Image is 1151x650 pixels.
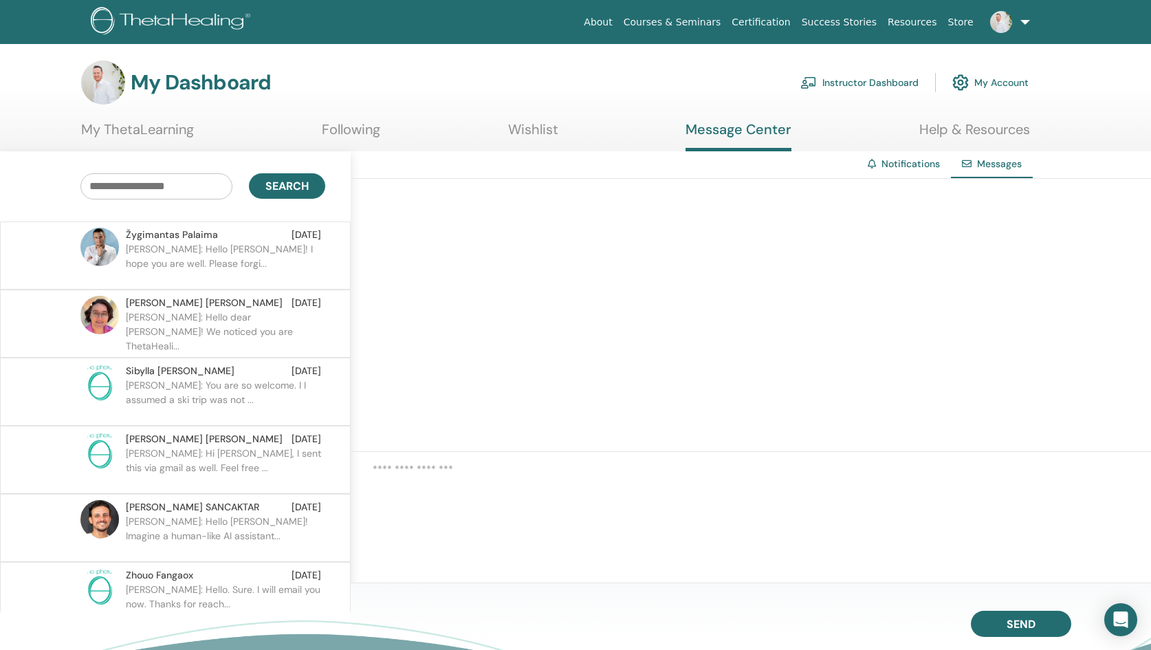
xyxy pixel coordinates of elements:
[80,568,119,607] img: no-photo.png
[800,67,919,98] a: Instructor Dashboard
[292,568,321,583] span: [DATE]
[91,7,255,38] img: logo.png
[292,228,321,242] span: [DATE]
[881,158,940,170] a: Notifications
[971,611,1071,637] button: Send
[126,378,325,420] p: [PERSON_NAME]: You are so welcome. I I assumed a ski trip was not ...
[126,296,283,310] span: [PERSON_NAME] [PERSON_NAME]
[126,514,325,556] p: [PERSON_NAME]: Hello [PERSON_NAME]! Imagine a human-like AI assistant...
[126,432,283,446] span: [PERSON_NAME] [PERSON_NAME]
[126,364,234,378] span: Sibylla [PERSON_NAME]
[126,310,325,351] p: [PERSON_NAME]: Hello dear [PERSON_NAME]! We noticed you are ThetaHeali...
[1007,617,1035,631] span: Send
[943,10,979,35] a: Store
[578,10,617,35] a: About
[292,500,321,514] span: [DATE]
[618,10,727,35] a: Courses & Seminars
[265,179,309,193] span: Search
[80,364,119,402] img: no-photo.png
[126,242,325,283] p: [PERSON_NAME]: Hello [PERSON_NAME]! I hope you are well. Please forgi...
[249,173,325,199] button: Search
[80,500,119,539] img: default.jpg
[126,568,193,583] span: Zhouo Fangaox
[322,121,380,148] a: Following
[292,432,321,446] span: [DATE]
[952,67,1029,98] a: My Account
[126,583,325,624] p: [PERSON_NAME]: Hello. Sure. I will email you now. Thanks for reach...
[126,500,259,514] span: [PERSON_NAME] SANCAKTAR
[952,71,969,94] img: cog.svg
[796,10,882,35] a: Success Stories
[80,432,119,470] img: no-photo.png
[882,10,943,35] a: Resources
[726,10,796,35] a: Certification
[686,121,791,151] a: Message Center
[919,121,1030,148] a: Help & Resources
[990,11,1012,33] img: default.jpg
[1104,603,1137,636] div: Open Intercom Messenger
[292,296,321,310] span: [DATE]
[80,228,119,266] img: default.jpg
[508,121,558,148] a: Wishlist
[80,296,119,334] img: default.jpg
[81,121,194,148] a: My ThetaLearning
[800,76,817,89] img: chalkboard-teacher.svg
[126,446,325,488] p: [PERSON_NAME]: Hi [PERSON_NAME], I sent this via gmail as well. Feel free ...
[126,228,218,242] span: Žygimantas Palaima
[81,61,125,105] img: default.jpg
[292,364,321,378] span: [DATE]
[131,70,271,95] h3: My Dashboard
[977,158,1022,170] span: Messages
